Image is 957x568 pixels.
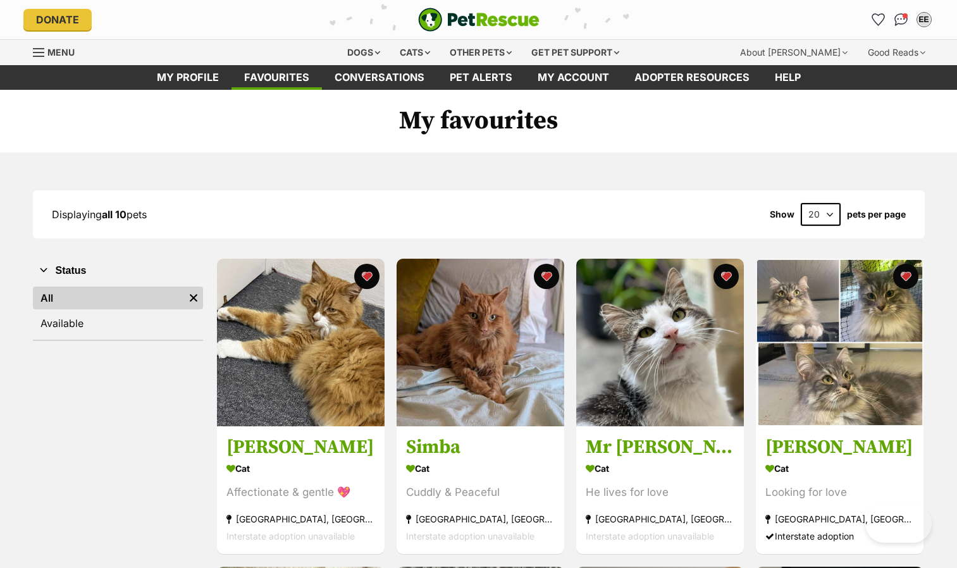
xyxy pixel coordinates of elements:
a: Remove filter [184,287,203,309]
a: [PERSON_NAME] Cat Affectionate & gentle 💖 [GEOGRAPHIC_DATA], [GEOGRAPHIC_DATA] Interstate adoptio... [217,426,385,555]
a: [PERSON_NAME] Cat Looking for love [GEOGRAPHIC_DATA], [GEOGRAPHIC_DATA] Interstate adoption favou... [756,426,923,555]
a: conversations [322,65,437,90]
a: Pet alerts [437,65,525,90]
iframe: Help Scout Beacon - Open [865,505,932,543]
div: Cats [391,40,439,65]
div: Get pet support [522,40,628,65]
div: Cat [765,460,914,478]
img: Simba [397,259,564,426]
button: favourite [893,264,918,289]
a: PetRescue [418,8,540,32]
a: Mr [PERSON_NAME] ([DOMAIN_NAME] [PERSON_NAME] Cat) Cat He lives for love [GEOGRAPHIC_DATA], [GEOG... [576,426,744,555]
div: Status [33,284,203,340]
div: [GEOGRAPHIC_DATA], [GEOGRAPHIC_DATA] [406,511,555,528]
div: Cat [586,460,734,478]
div: [GEOGRAPHIC_DATA], [GEOGRAPHIC_DATA] [765,511,914,528]
div: [GEOGRAPHIC_DATA], [GEOGRAPHIC_DATA] [586,511,734,528]
img: Pablo [217,259,385,426]
div: [GEOGRAPHIC_DATA], [GEOGRAPHIC_DATA] [226,511,375,528]
button: Status [33,262,203,279]
a: My profile [144,65,232,90]
a: Menu [33,40,83,63]
div: Interstate adoption [765,528,914,545]
h3: [PERSON_NAME] [765,436,914,460]
a: Simba Cat Cuddly & Peaceful [GEOGRAPHIC_DATA], [GEOGRAPHIC_DATA] Interstate adoption unavailable ... [397,426,564,555]
a: My account [525,65,622,90]
button: favourite [534,264,559,289]
a: Available [33,312,203,335]
span: Menu [47,47,75,58]
span: Show [770,209,794,219]
button: favourite [354,264,380,289]
span: Interstate adoption unavailable [586,531,714,542]
img: logo-e224e6f780fb5917bec1dbf3a21bbac754714ae5b6737aabdf751b685950b380.svg [418,8,540,32]
img: chat-41dd97257d64d25036548639549fe6c8038ab92f7586957e7f3b1b290dea8141.svg [894,13,908,26]
div: Cat [406,460,555,478]
img: Mr Cat (a.k.a.Mr Mystery Cat) [576,259,744,426]
div: About [PERSON_NAME] [731,40,856,65]
div: Looking for love [765,485,914,502]
div: Other pets [441,40,521,65]
a: Favourites [868,9,889,30]
span: Displaying pets [52,208,147,221]
a: Donate [23,9,92,30]
a: All [33,287,184,309]
h3: Simba [406,436,555,460]
a: Adopter resources [622,65,762,90]
a: Help [762,65,813,90]
h3: Mr [PERSON_NAME] ([DOMAIN_NAME] [PERSON_NAME] Cat) [586,436,734,460]
div: Affectionate & gentle 💖 [226,485,375,502]
a: Favourites [232,65,322,90]
label: pets per page [847,209,906,219]
div: EE [918,13,930,26]
ul: Account quick links [868,9,934,30]
a: Conversations [891,9,911,30]
button: favourite [713,264,739,289]
div: Good Reads [859,40,934,65]
h3: [PERSON_NAME] [226,436,375,460]
div: Cuddly & Peaceful [406,485,555,502]
button: My account [914,9,934,30]
div: Cat [226,460,375,478]
span: Interstate adoption unavailable [226,531,355,542]
div: He lives for love [586,485,734,502]
strong: all 10 [102,208,127,221]
span: Interstate adoption unavailable [406,531,534,542]
div: Dogs [338,40,389,65]
img: Tim Tam [756,259,923,426]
